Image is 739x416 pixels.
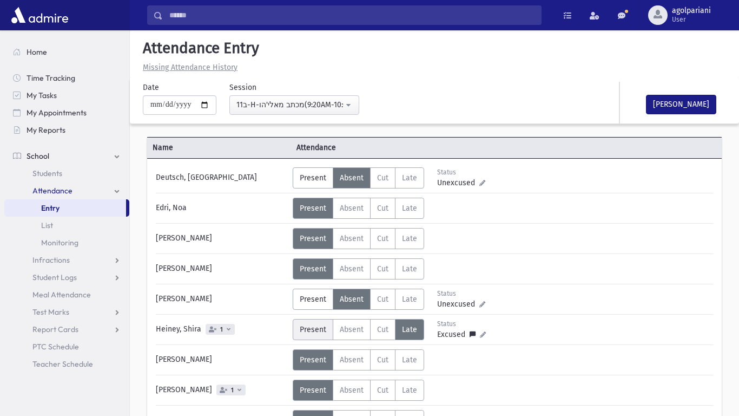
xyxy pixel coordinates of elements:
[402,234,417,243] span: Late
[32,307,69,317] span: Test Marks
[377,204,388,213] span: Cut
[150,289,293,310] div: [PERSON_NAME]
[293,228,424,249] div: AttTypes
[377,234,388,243] span: Cut
[163,5,541,25] input: Search
[4,165,129,182] a: Students
[402,325,417,334] span: Late
[150,167,293,188] div: Deutsch, [GEOGRAPHIC_DATA]
[4,321,129,338] a: Report Cards
[437,319,486,329] div: Status
[138,63,237,72] a: Missing Attendance History
[4,217,129,234] a: List
[32,272,77,282] span: Student Logs
[437,177,479,188] span: Unexcused
[229,387,236,394] span: 1
[41,238,78,248] span: Monitoring
[32,324,78,334] span: Report Cards
[377,325,388,334] span: Cut
[27,125,65,135] span: My Reports
[27,90,57,100] span: My Tasks
[4,104,129,121] a: My Appointments
[32,255,70,265] span: Infractions
[402,204,417,213] span: Late
[437,298,479,310] span: Unexcused
[377,295,388,304] span: Cut
[340,325,364,334] span: Absent
[4,355,129,373] a: Teacher Schedule
[4,121,129,139] a: My Reports
[340,264,364,274] span: Absent
[646,95,716,114] button: [PERSON_NAME]
[27,108,87,118] span: My Appointments
[402,173,417,183] span: Late
[4,303,129,321] a: Test Marks
[402,264,417,274] span: Late
[300,295,326,304] span: Present
[138,39,730,57] h5: Attendance Entry
[377,355,388,365] span: Cut
[4,199,126,217] a: Entry
[291,142,435,153] span: Attendance
[4,234,129,251] a: Monitoring
[437,289,485,298] div: Status
[293,349,424,370] div: AttTypes
[32,359,93,369] span: Teacher Schedule
[32,168,62,178] span: Students
[300,386,326,395] span: Present
[150,228,293,249] div: [PERSON_NAME]
[340,355,364,365] span: Absent
[4,251,129,269] a: Infractions
[4,43,129,61] a: Home
[340,173,364,183] span: Absent
[32,186,72,196] span: Attendance
[4,182,129,199] a: Attendance
[150,258,293,279] div: [PERSON_NAME]
[377,173,388,183] span: Cut
[293,380,424,401] div: AttTypes
[143,63,237,72] u: Missing Attendance History
[293,198,424,219] div: AttTypes
[300,234,326,243] span: Present
[293,167,424,188] div: AttTypes
[4,147,129,165] a: School
[672,15,711,24] span: User
[437,167,485,177] div: Status
[32,290,91,300] span: Meal Attendance
[672,6,711,15] span: agolpariani
[41,203,60,213] span: Entry
[150,380,293,401] div: [PERSON_NAME]
[27,73,75,83] span: Time Tracking
[147,142,291,153] span: Name
[41,220,53,230] span: List
[293,289,424,310] div: AttTypes
[340,204,364,213] span: Absent
[300,325,326,334] span: Present
[229,95,359,115] button: 11ב-H-מכתב מאלי'הו(9:20AM-10:03AM)
[340,295,364,304] span: Absent
[32,342,79,352] span: PTC Schedule
[437,329,470,340] span: Excused
[150,198,293,219] div: Edri, Noa
[377,264,388,274] span: Cut
[300,173,326,183] span: Present
[4,269,129,286] a: Student Logs
[150,349,293,370] div: [PERSON_NAME]
[300,264,326,274] span: Present
[300,204,326,213] span: Present
[27,47,47,57] span: Home
[293,258,424,279] div: AttTypes
[236,99,344,110] div: 11ב-H-מכתב מאלי'הו(9:20AM-10:03AM)
[4,87,129,104] a: My Tasks
[229,82,256,93] label: Session
[4,69,129,87] a: Time Tracking
[150,319,293,340] div: Heiney, Shira
[300,355,326,365] span: Present
[340,234,364,243] span: Absent
[402,295,417,304] span: Late
[218,326,225,333] span: 1
[402,355,417,365] span: Late
[340,386,364,395] span: Absent
[4,338,129,355] a: PTC Schedule
[27,151,49,161] span: School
